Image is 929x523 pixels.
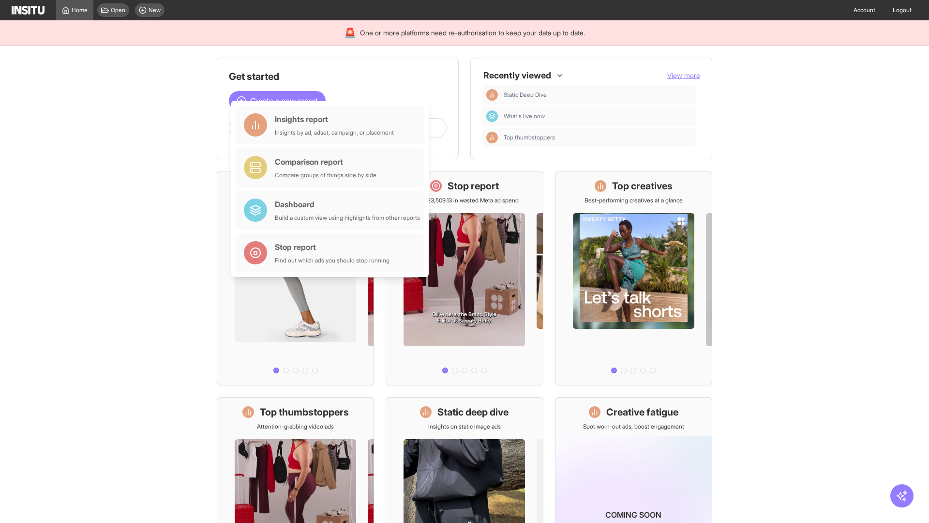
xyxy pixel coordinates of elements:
[275,214,420,222] div: Build a custom view using highlights from other reports
[260,405,349,419] h1: Top thumbstoppers
[275,156,376,168] div: Comparison report
[555,171,712,385] a: Top creativesBest-performing creatives at a glance
[275,113,394,125] div: Insights report
[275,129,394,137] div: Insights by ad, adset, campaign, or placement
[504,134,555,141] span: Top thumbstoppers
[275,199,420,210] div: Dashboard
[111,6,125,14] span: Open
[275,257,390,264] div: Find out which ads you should stop running
[584,197,683,204] p: Best-performing creatives at a glance
[667,71,700,80] button: View more
[504,112,545,120] span: What's live now
[386,171,543,385] a: Stop reportSave £23,509.13 in wasted Meta ad spend
[72,6,88,14] span: Home
[360,28,585,38] span: One or more platforms need re-authorisation to keep your data up to date.
[217,171,374,385] a: What's live nowSee all active ads instantly
[504,91,692,99] span: Static Deep Dive
[437,405,509,419] h1: Static deep dive
[667,71,700,79] span: View more
[504,91,547,99] span: Static Deep Dive
[250,95,318,107] span: Create a new report
[486,89,498,101] div: Insights
[229,91,326,110] button: Create a new report
[344,26,356,40] div: 🚨
[504,134,692,141] span: Top thumbstoppers
[275,241,390,253] div: Stop report
[149,6,161,14] span: New
[12,6,45,15] img: Logo
[448,179,499,193] h1: Stop report
[275,171,376,179] div: Compare groups of things side by side
[229,70,447,83] h1: Get started
[486,132,498,143] div: Insights
[257,423,334,431] p: Attention-grabbing video ads
[504,112,692,120] span: What's live now
[486,110,498,122] div: Dashboard
[612,179,673,193] h1: Top creatives
[410,197,519,204] p: Save £23,509.13 in wasted Meta ad spend
[428,423,501,431] p: Insights on static image ads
